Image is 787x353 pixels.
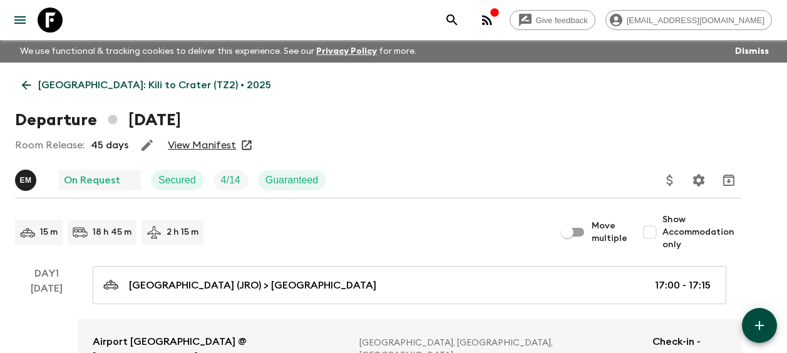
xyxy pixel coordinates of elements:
[15,173,39,183] span: Emanuel Munisi
[440,8,465,33] button: search adventures
[15,170,39,191] button: EM
[15,73,278,98] a: [GEOGRAPHIC_DATA]: Kili to Crater (TZ2) • 2025
[38,78,271,93] p: [GEOGRAPHIC_DATA]: Kili to Crater (TZ2) • 2025
[15,40,421,63] p: We use functional & tracking cookies to deliver this experience. See our for more.
[510,10,595,30] a: Give feedback
[91,138,128,153] p: 45 days
[40,226,58,238] p: 15 m
[93,226,131,238] p: 18 h 45 m
[158,173,196,188] p: Secured
[529,16,595,25] span: Give feedback
[19,175,31,185] p: E M
[620,16,771,25] span: [EMAIL_ADDRESS][DOMAIN_NAME]
[316,47,377,56] a: Privacy Policy
[592,220,627,245] span: Move multiple
[129,278,376,293] p: [GEOGRAPHIC_DATA] (JRO) > [GEOGRAPHIC_DATA]
[167,226,198,238] p: 2 h 15 m
[732,43,772,60] button: Dismiss
[221,173,240,188] p: 4 / 14
[655,278,711,293] p: 17:00 - 17:15
[15,108,181,133] h1: Departure [DATE]
[213,170,248,190] div: Trip Fill
[686,168,711,193] button: Settings
[8,8,33,33] button: menu
[605,10,772,30] div: [EMAIL_ADDRESS][DOMAIN_NAME]
[151,170,203,190] div: Secured
[265,173,319,188] p: Guaranteed
[657,168,682,193] button: Update Price, Early Bird Discount and Costs
[662,213,741,251] span: Show Accommodation only
[15,138,85,153] p: Room Release:
[168,139,236,151] a: View Manifest
[64,173,120,188] p: On Request
[93,266,726,304] a: [GEOGRAPHIC_DATA] (JRO) > [GEOGRAPHIC_DATA]17:00 - 17:15
[716,168,741,193] button: Archive (Completed, Cancelled or Unsynced Departures only)
[15,266,78,281] p: Day 1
